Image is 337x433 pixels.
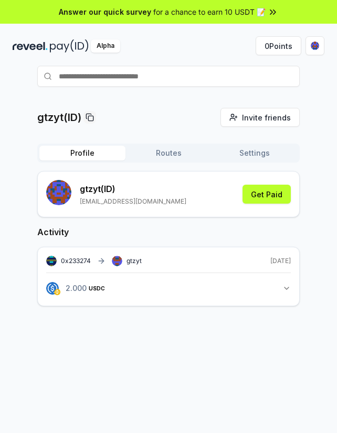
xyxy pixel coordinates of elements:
[50,39,89,53] img: pay_id
[80,183,186,195] p: gtzyt (ID)
[220,108,300,127] button: Invite friends
[39,146,125,160] button: Profile
[270,257,291,265] span: [DATE]
[37,110,81,125] p: gtzyt(ID)
[256,36,301,55] button: 0Points
[125,146,212,160] button: Routes
[91,39,120,53] div: Alpha
[153,6,266,17] span: for a chance to earn 10 USDT 📝
[212,146,298,160] button: Settings
[59,6,151,17] span: Answer our quick survey
[46,279,291,297] button: 2.000USDC
[61,257,91,265] span: 0x233274
[46,282,59,295] img: logo.png
[37,226,300,238] h2: Activity
[242,112,291,123] span: Invite friends
[80,197,186,206] p: [EMAIL_ADDRESS][DOMAIN_NAME]
[54,289,60,295] img: logo.png
[13,39,48,53] img: reveel_dark
[127,257,142,265] span: gtzyt
[243,185,291,204] button: Get Paid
